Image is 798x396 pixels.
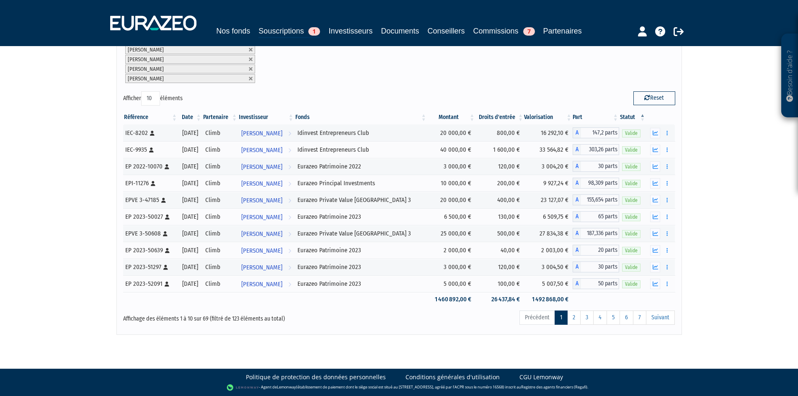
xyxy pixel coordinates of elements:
[150,131,155,136] i: [Français] Personne physique
[128,75,164,82] span: [PERSON_NAME]
[163,265,168,270] i: [Français] Personne physique
[202,275,238,292] td: Climb
[178,110,202,124] th: Date: activer pour trier la colonne par ordre croissant
[475,208,524,225] td: 130,00 €
[202,175,238,192] td: Climb
[128,56,164,62] span: [PERSON_NAME]
[581,245,619,256] span: 20 parts
[328,25,372,37] a: Investisseurs
[427,225,476,242] td: 25 000,00 €
[297,212,424,221] div: Eurazeo Patrimoine 2023
[288,193,291,208] i: Voir l'investisseur
[125,229,175,238] div: EPVE 3-50608
[238,259,294,275] a: [PERSON_NAME]
[573,110,619,124] th: Part: activer pour trier la colonne par ordre croissant
[238,208,294,225] a: [PERSON_NAME]
[475,292,524,307] td: 26 437,84 €
[524,158,573,175] td: 3 004,20 €
[573,245,581,256] span: A
[573,261,581,272] span: A
[573,278,581,289] span: A
[125,129,175,137] div: IEC-8202
[524,275,573,292] td: 5 007,50 €
[785,38,795,114] p: Besoin d'aide ?
[151,181,155,186] i: [Français] Personne physique
[555,311,568,325] a: 1
[128,66,164,72] span: [PERSON_NAME]
[573,144,619,155] div: A - Idinvest Entrepreneurs Club
[475,259,524,275] td: 120,00 €
[241,243,282,259] span: [PERSON_NAME]
[125,179,175,188] div: EPI-11276
[238,175,294,192] a: [PERSON_NAME]
[202,110,238,124] th: Partenaire: activer pour trier la colonne par ordre croissant
[202,259,238,275] td: Climb
[381,25,419,37] a: Documents
[581,144,619,155] span: 303,26 parts
[297,179,424,188] div: Eurazeo Principal Investments
[567,311,581,325] a: 2
[161,198,166,203] i: [Français] Personne physique
[428,25,465,37] a: Conseillers
[238,225,294,242] a: [PERSON_NAME]
[619,110,646,124] th: Statut : activer pour trier la colonne par ordre d&eacute;croissant
[573,178,581,189] span: A
[238,110,294,124] th: Investisseur: activer pour trier la colonne par ordre croissant
[427,158,476,175] td: 3 000,00 €
[241,210,282,225] span: [PERSON_NAME]
[524,225,573,242] td: 27 834,38 €
[241,277,282,292] span: [PERSON_NAME]
[573,245,619,256] div: A - Eurazeo Patrimoine 2023
[238,141,294,158] a: [PERSON_NAME]
[181,179,199,188] div: [DATE]
[227,383,259,392] img: logo-lemonway.png
[543,25,582,37] a: Partenaires
[110,16,196,31] img: 1732889491-logotype_eurazeo_blanc_rvb.png
[524,259,573,275] td: 3 004,50 €
[523,27,535,36] span: 7
[475,225,524,242] td: 500,00 €
[123,110,178,124] th: Référence : activer pour trier la colonne par ordre croissant
[297,229,424,238] div: Eurazeo Private Value [GEOGRAPHIC_DATA] 3
[238,275,294,292] a: [PERSON_NAME]
[524,242,573,259] td: 2 003,00 €
[622,264,640,272] span: Valide
[238,124,294,141] a: [PERSON_NAME]
[125,196,175,204] div: EPVE 3-47185
[165,282,169,287] i: [Français] Personne physique
[181,246,199,255] div: [DATE]
[622,129,640,137] span: Valide
[123,91,183,106] label: Afficher éléments
[427,141,476,158] td: 40 000,00 €
[181,212,199,221] div: [DATE]
[427,110,476,124] th: Montant: activer pour trier la colonne par ordre croissant
[238,158,294,175] a: [PERSON_NAME]
[202,192,238,208] td: Climb
[297,129,424,137] div: Idinvest Entrepreneurs Club
[580,311,594,325] a: 3
[581,278,619,289] span: 50 parts
[573,144,581,155] span: A
[405,373,500,381] a: Conditions générales d'utilisation
[297,263,424,272] div: Eurazeo Patrimoine 2023
[427,124,476,141] td: 20 000,00 €
[633,91,675,105] button: Reset
[181,263,199,272] div: [DATE]
[241,260,282,275] span: [PERSON_NAME]
[297,162,424,171] div: Eurazeo Patrimoine 2022
[519,373,563,381] a: CGU Lemonway
[165,215,170,220] i: [Français] Personne physique
[241,142,282,158] span: [PERSON_NAME]
[622,213,640,221] span: Valide
[246,373,386,381] a: Politique de protection des données personnelles
[241,226,282,242] span: [PERSON_NAME]
[125,280,175,288] div: EP 2023-52091
[202,124,238,141] td: Climb
[427,275,476,292] td: 5 000,00 €
[181,229,199,238] div: [DATE]
[241,159,282,175] span: [PERSON_NAME]
[622,180,640,188] span: Valide
[181,196,199,204] div: [DATE]
[297,196,424,204] div: Eurazeo Private Value [GEOGRAPHIC_DATA] 3
[622,163,640,171] span: Valide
